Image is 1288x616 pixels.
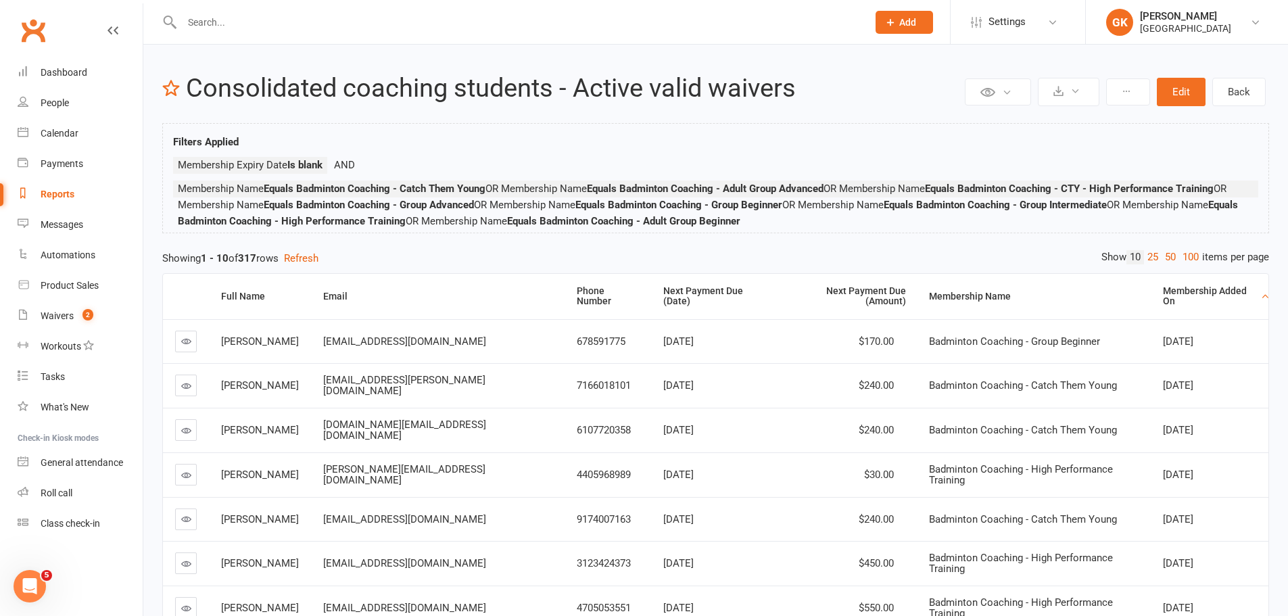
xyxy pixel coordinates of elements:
[824,183,1214,195] span: OR Membership Name
[173,136,239,148] strong: Filters Applied
[859,424,894,436] span: $240.00
[221,379,299,392] span: [PERSON_NAME]
[18,149,143,179] a: Payments
[929,552,1113,575] span: Badminton Coaching - High Performance Training
[577,557,631,569] span: 3123424373
[41,341,81,352] div: Workouts
[1212,78,1266,106] a: Back
[264,183,485,195] strong: Equals Badminton Coaching - Catch Them Young
[884,199,1107,211] strong: Equals Badminton Coaching - Group Intermediate
[864,469,894,481] span: $30.00
[929,379,1117,392] span: Badminton Coaching - Catch Them Young
[929,424,1117,436] span: Badminton Coaching - Catch Them Young
[18,331,143,362] a: Workouts
[18,118,143,149] a: Calendar
[41,402,89,412] div: What's New
[18,210,143,240] a: Messages
[577,469,631,481] span: 4405968989
[221,424,299,436] span: [PERSON_NAME]
[221,335,299,348] span: [PERSON_NAME]
[406,215,740,227] span: OR Membership Name
[284,250,318,266] button: Refresh
[1179,250,1202,264] a: 100
[41,570,52,581] span: 5
[1144,250,1162,264] a: 25
[41,488,72,498] div: Roll call
[663,557,694,569] span: [DATE]
[929,335,1100,348] span: Badminton Coaching - Group Beginner
[41,189,74,199] div: Reports
[18,478,143,508] a: Roll call
[1163,286,1258,307] div: Membership Added On
[663,424,694,436] span: [DATE]
[899,17,916,28] span: Add
[18,88,143,118] a: People
[859,513,894,525] span: $240.00
[859,379,894,392] span: $240.00
[82,309,93,321] span: 2
[323,374,485,398] span: [EMAIL_ADDRESS][PERSON_NAME][DOMAIN_NAME]
[18,57,143,88] a: Dashboard
[18,448,143,478] a: General attendance kiosk mode
[287,159,323,171] strong: Is blank
[178,159,323,171] span: Membership Expiry Date
[162,250,1269,266] div: Showing of rows
[18,362,143,392] a: Tasks
[782,199,1107,211] span: OR Membership Name
[41,280,99,291] div: Product Sales
[14,570,46,602] iframe: Intercom live chat
[41,128,78,139] div: Calendar
[1163,379,1193,392] span: [DATE]
[929,513,1117,525] span: Badminton Coaching - Catch Them Young
[485,183,824,195] span: OR Membership Name
[1140,22,1231,34] div: [GEOGRAPHIC_DATA]
[221,291,300,302] div: Full Name
[577,379,631,392] span: 7166018101
[41,457,123,468] div: General attendance
[1162,250,1179,264] a: 50
[929,291,1140,302] div: Membership Name
[41,518,100,529] div: Class check-in
[577,424,631,436] span: 6107720358
[663,379,694,392] span: [DATE]
[876,11,933,34] button: Add
[859,335,894,348] span: $170.00
[18,508,143,539] a: Class kiosk mode
[663,335,694,348] span: [DATE]
[323,291,554,302] div: Email
[790,286,906,307] div: Next Payment Due (Amount)
[663,602,694,614] span: [DATE]
[178,183,485,195] span: Membership Name
[201,252,229,264] strong: 1 - 10
[186,74,961,103] h2: Consolidated coaching students - Active valid waivers
[238,252,256,264] strong: 317
[577,513,631,525] span: 9174007163
[577,335,625,348] span: 678591775
[507,215,740,227] strong: Equals Badminton Coaching - Adult Group Beginner
[323,513,486,525] span: [EMAIL_ADDRESS][DOMAIN_NAME]
[16,14,50,47] a: Clubworx
[474,199,782,211] span: OR Membership Name
[18,392,143,423] a: What's New
[1106,9,1133,36] div: GK
[323,463,485,487] span: [PERSON_NAME][EMAIL_ADDRESS][DOMAIN_NAME]
[1163,602,1193,614] span: [DATE]
[264,199,474,211] strong: Equals Badminton Coaching - Group Advanced
[663,469,694,481] span: [DATE]
[323,602,486,614] span: [EMAIL_ADDRESS][DOMAIN_NAME]
[18,270,143,301] a: Product Sales
[18,179,143,210] a: Reports
[575,199,782,211] strong: Equals Badminton Coaching - Group Beginner
[577,286,640,307] div: Phone Number
[221,602,299,614] span: [PERSON_NAME]
[859,602,894,614] span: $550.00
[1163,335,1193,348] span: [DATE]
[663,286,767,307] div: Next Payment Due (Date)
[1163,424,1193,436] span: [DATE]
[18,301,143,331] a: Waivers 2
[41,250,95,260] div: Automations
[41,371,65,382] div: Tasks
[1163,469,1193,481] span: [DATE]
[988,7,1026,37] span: Settings
[221,557,299,569] span: [PERSON_NAME]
